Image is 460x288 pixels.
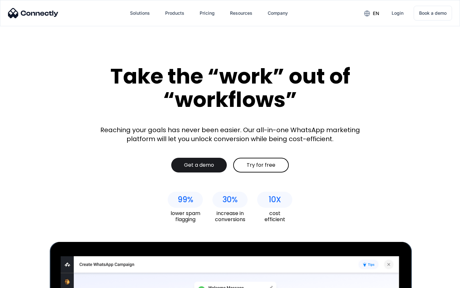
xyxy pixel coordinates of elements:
[184,162,214,168] div: Get a demo
[414,6,452,20] a: Book a demo
[130,9,150,18] div: Solutions
[8,8,58,18] img: Connectly Logo
[212,210,248,222] div: increase in conversions
[168,210,203,222] div: lower spam flagging
[230,9,252,18] div: Resources
[195,5,220,21] a: Pricing
[13,277,38,286] ul: Language list
[247,162,275,168] div: Try for free
[373,9,379,18] div: en
[233,158,289,172] a: Try for free
[171,158,227,172] a: Get a demo
[268,9,288,18] div: Company
[222,195,238,204] div: 30%
[86,65,374,111] div: Take the “work” out of “workflows”
[200,9,215,18] div: Pricing
[96,125,364,143] div: Reaching your goals has never been easier. Our all-in-one WhatsApp marketing platform will let yo...
[6,277,38,286] aside: Language selected: English
[165,9,184,18] div: Products
[269,195,281,204] div: 10X
[392,9,403,18] div: Login
[257,210,292,222] div: cost efficient
[178,195,193,204] div: 99%
[387,5,409,21] a: Login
